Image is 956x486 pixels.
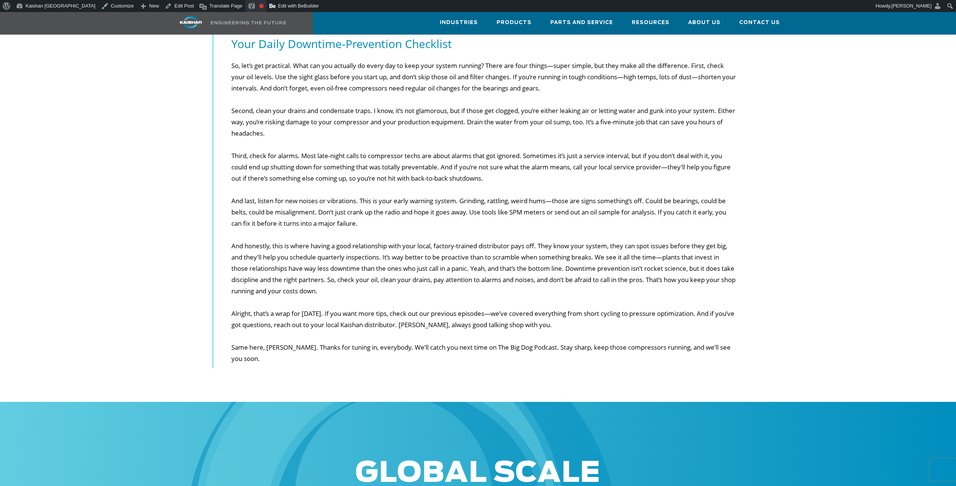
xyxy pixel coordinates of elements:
[440,18,478,27] span: Industries
[497,18,532,27] span: Products
[632,18,669,27] span: Resources
[163,12,296,35] a: Kaishan USA
[440,12,478,33] a: Industries
[688,12,720,33] a: About Us
[550,18,613,27] span: Parts and Service
[739,12,780,33] a: Contact Us
[231,33,737,54] h2: Your Daily Downtime-Prevention Checklist
[259,4,264,8] div: Focus keyphrase not set
[163,16,219,29] img: kaishan logo
[211,21,286,24] img: Engineering the future
[550,12,613,33] a: Parts and Service
[739,18,780,27] span: Contact Us
[497,12,532,33] a: Products
[632,12,669,33] a: Resources
[688,18,720,27] span: About Us
[891,3,932,9] span: [PERSON_NAME]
